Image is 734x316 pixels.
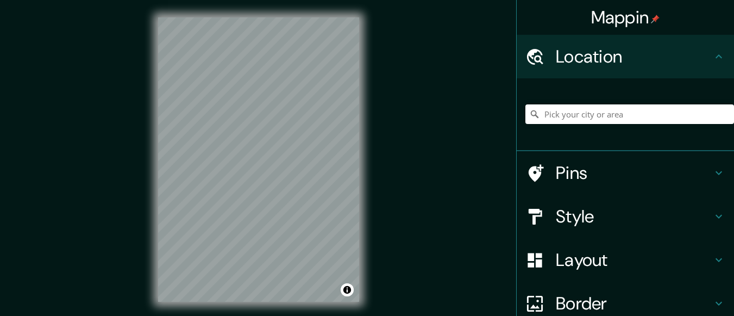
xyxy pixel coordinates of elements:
[651,15,660,23] img: pin-icon.png
[525,104,734,124] input: Pick your city or area
[556,249,712,271] h4: Layout
[556,293,712,314] h4: Border
[556,162,712,184] h4: Pins
[517,35,734,78] div: Location
[517,195,734,238] div: Style
[556,206,712,227] h4: Style
[556,46,712,67] h4: Location
[591,7,660,28] h4: Mappin
[517,151,734,195] div: Pins
[341,283,354,296] button: Toggle attribution
[158,17,359,302] canvas: Map
[517,238,734,282] div: Layout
